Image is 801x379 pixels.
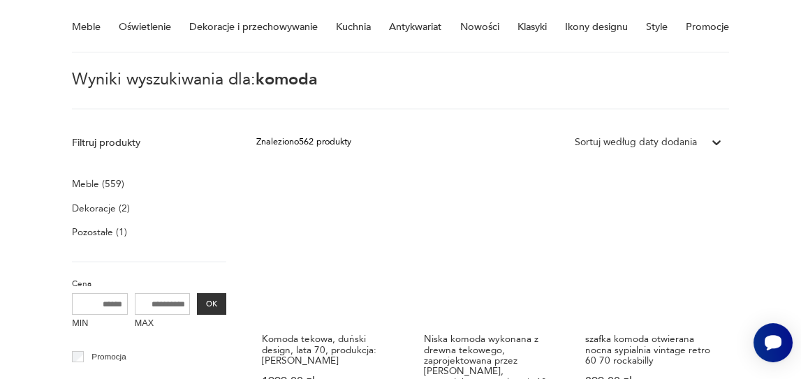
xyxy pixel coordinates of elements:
[262,334,399,366] h3: Komoda tekowa, duński design, lata 70, produkcja: [PERSON_NAME]
[72,175,124,193] a: Meble (559)
[646,3,668,51] a: Style
[585,334,723,366] h3: szafka komoda otwierana nocna sypialnia vintage retro 60 70 rockabilly
[119,3,171,51] a: Oświetlenie
[256,135,351,149] div: Znaleziono 562 produkty
[72,277,226,291] p: Cena
[91,350,126,364] p: Promocja
[189,3,318,51] a: Dekoracje i przechowywanie
[197,293,226,315] button: OK
[256,68,318,91] span: komoda
[336,3,371,51] a: Kuchnia
[517,3,547,51] a: Klasyki
[460,3,499,51] a: Nowości
[72,223,127,241] a: Pozostałe (1)
[72,73,729,109] p: Wyniki wyszukiwania dla:
[686,3,729,51] a: Promocje
[135,315,191,334] label: MAX
[389,3,441,51] a: Antykwariat
[565,3,628,51] a: Ikony designu
[72,136,226,150] p: Filtruj produkty
[575,135,697,149] div: Sortuj według daty dodania
[72,3,101,51] a: Meble
[72,315,128,334] label: MIN
[72,200,130,217] a: Dekoracje (2)
[754,323,793,362] iframe: Smartsupp widget button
